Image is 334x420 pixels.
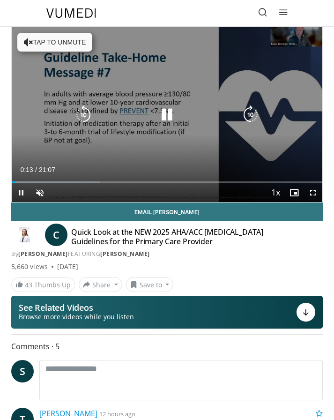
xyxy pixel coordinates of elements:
[71,227,292,246] h4: Quick Look at the NEW 2025 AHA/ACC [MEDICAL_DATA] Guidelines for the Primary Care Provider
[11,340,323,352] span: Comments 5
[11,250,323,258] div: By FEATURING
[45,224,67,246] a: C
[57,262,78,271] div: [DATE]
[126,277,174,292] button: Save to
[17,33,92,52] button: Tap to unmute
[39,166,55,173] span: 21:07
[266,183,285,202] button: Playback Rate
[12,27,322,202] video-js: Video Player
[35,166,37,173] span: /
[100,250,150,258] a: [PERSON_NAME]
[46,8,96,18] img: VuMedi Logo
[19,303,134,312] p: See Related Videos
[79,277,122,292] button: Share
[12,183,30,202] button: Pause
[20,166,33,173] span: 0:13
[11,296,323,329] button: See Related Videos Browse more videos while you listen
[18,250,68,258] a: [PERSON_NAME]
[11,277,75,292] a: 43 Thumbs Up
[285,183,304,202] button: Enable picture-in-picture mode
[39,408,97,419] a: [PERSON_NAME]
[11,227,37,242] img: Dr. Catherine P. Benziger
[12,181,322,183] div: Progress Bar
[11,360,34,382] a: S
[30,183,49,202] button: Unmute
[11,262,48,271] span: 5,660 views
[11,202,323,221] a: Email [PERSON_NAME]
[19,312,134,322] span: Browse more videos while you listen
[99,410,135,418] small: 12 hours ago
[304,183,322,202] button: Fullscreen
[25,280,32,289] span: 43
